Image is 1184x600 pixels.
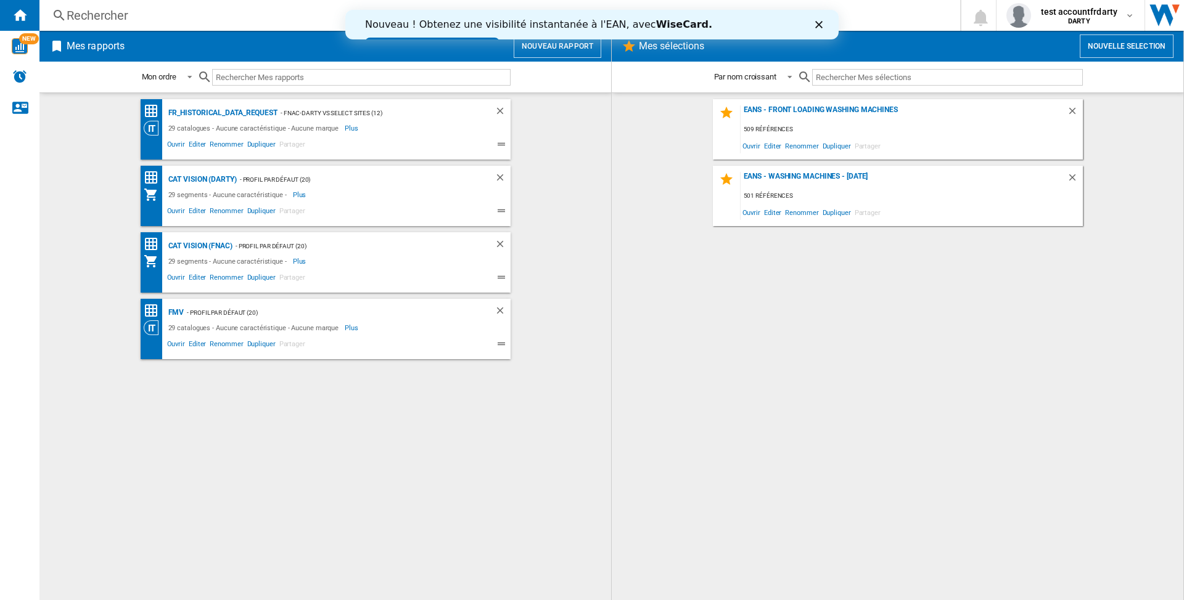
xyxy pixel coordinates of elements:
div: Rechercher [67,7,928,24]
span: Dupliquer [245,272,277,286]
span: Editer [187,139,208,153]
span: Renommer [208,139,245,153]
div: 29 segments - Aucune caractéristique - [165,187,293,202]
span: test accountfrdarty [1041,6,1118,18]
span: Dupliquer [821,137,853,154]
span: Dupliquer [245,139,277,153]
b: DARTY [1068,17,1090,25]
div: Mon assortiment [144,187,165,202]
span: Partager [853,204,882,221]
span: Ouvrir [165,338,187,353]
img: alerts-logo.svg [12,69,27,84]
span: Plus [293,254,308,269]
span: Plus [345,121,360,136]
span: Ouvrir [165,272,187,286]
img: profile.jpg [1006,3,1031,28]
div: FMV [165,305,184,320]
span: Partager [277,338,307,353]
h2: Mes rapports [64,34,127,58]
span: Ouvrir [165,205,187,220]
span: Partager [853,137,882,154]
span: NEW [19,33,39,44]
div: Vision Catégorie [144,320,165,335]
span: Dupliquer [245,205,277,220]
img: wise-card.svg [12,38,28,54]
div: EANS - Washing Machines - [DATE] [741,172,1067,189]
div: 509 références [741,122,1083,137]
div: CAT VISION (darty) [165,172,237,187]
span: Partager [277,139,307,153]
span: Editer [187,272,208,286]
span: Plus [293,187,308,202]
span: Plus [345,320,360,335]
button: Nouveau rapport [514,34,601,58]
div: Supprimer [1067,105,1083,122]
div: Supprimer [495,172,511,187]
span: Editer [187,205,208,220]
span: Editer [762,137,783,154]
input: Rechercher Mes rapports [212,69,511,86]
div: - Profil par défaut (20) [232,238,470,254]
span: Dupliquer [821,204,853,221]
div: Supprimer [495,105,511,121]
div: FR_HISTORICAL_DATA_REQUEST [165,105,277,121]
div: Supprimer [1067,172,1083,189]
div: 29 catalogues - Aucune caractéristique - Aucune marque [165,121,345,136]
div: 29 catalogues - Aucune caractéristique - Aucune marque [165,320,345,335]
div: - Profil par défaut (20) [184,305,469,320]
iframe: Intercom live chat bannière [345,10,839,39]
span: Ouvrir [741,137,762,154]
div: Fermer [470,11,482,18]
div: 29 segments - Aucune caractéristique - [165,254,293,269]
span: Ouvrir [741,204,762,221]
span: Renommer [208,205,245,220]
div: Mon ordre [142,72,176,81]
span: Renommer [208,272,245,286]
div: Supprimer [495,238,511,254]
span: Dupliquer [245,338,277,353]
div: Mon assortiment [144,254,165,269]
div: Par nom croissant [714,72,776,81]
div: Matrice des prix [144,103,165,119]
div: Matrice des prix [144,237,165,252]
div: Matrice des prix [144,303,165,318]
div: Supprimer [495,305,511,320]
span: Ouvrir [165,139,187,153]
span: Partager [277,272,307,286]
span: Renommer [783,137,820,154]
div: - FNAC-DARTY vs SELECT SITES (12) [277,105,470,121]
span: Renommer [783,204,820,221]
span: Renommer [208,338,245,353]
div: - Profil par défaut (20) [237,172,470,187]
span: Editer [762,204,783,221]
div: EANS - Front Loading Washing Machines [741,105,1067,122]
a: Essayez dès maintenant ! [20,28,154,43]
span: Partager [277,205,307,220]
div: 501 références [741,189,1083,204]
span: Editer [187,338,208,353]
div: CAT VISION (FNAC) [165,238,232,254]
input: Rechercher Mes sélections [812,69,1083,86]
div: Vision Catégorie [144,121,165,136]
div: Matrice des prix [144,170,165,185]
button: Nouvelle selection [1080,34,1174,58]
h2: Mes sélections [636,34,707,58]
